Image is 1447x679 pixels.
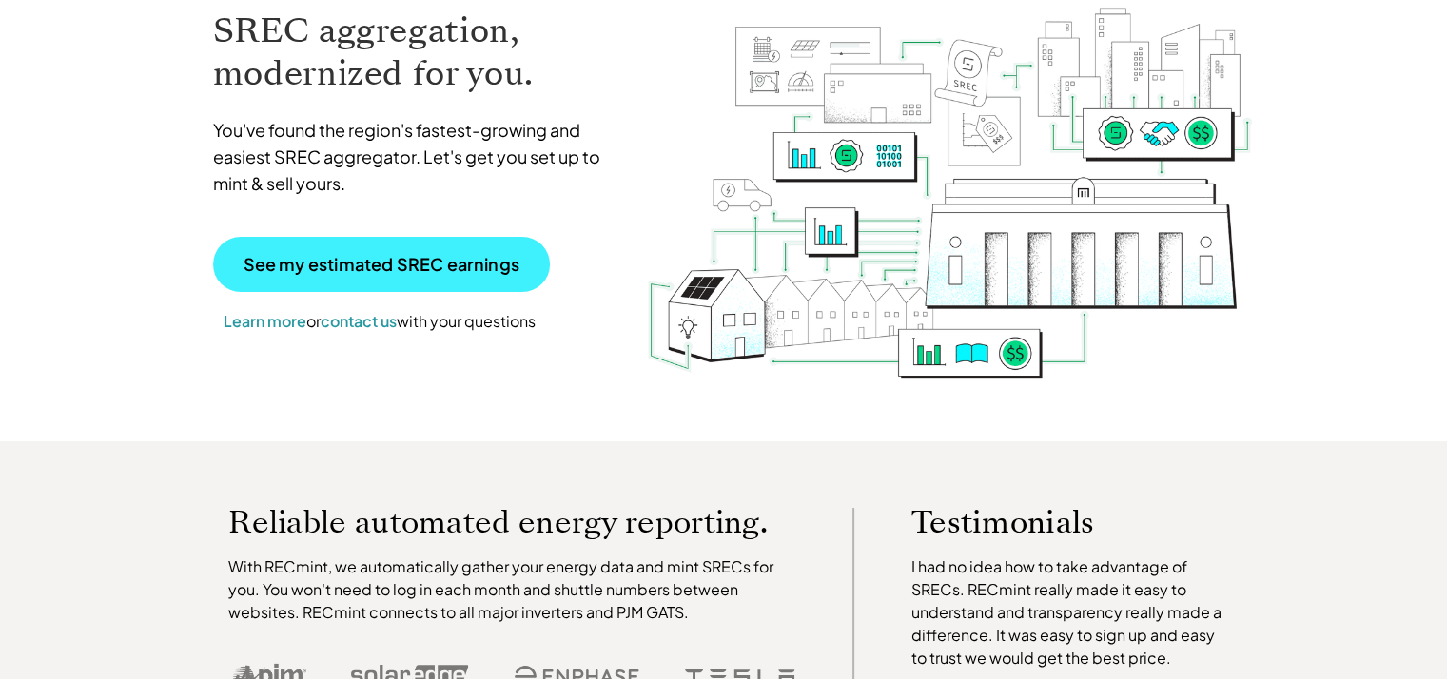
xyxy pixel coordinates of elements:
[228,508,795,536] p: Reliable automated energy reporting.
[911,508,1195,536] p: Testimonials
[213,309,546,334] p: or with your questions
[321,311,397,331] a: contact us
[228,555,795,624] p: With RECmint, we automatically gather your energy data and mint SRECs for you. You won't need to ...
[911,555,1231,669] p: I had no idea how to take advantage of SRECs. RECmint really made it easy to understand and trans...
[213,237,550,292] a: See my estimated SREC earnings
[213,10,618,95] h1: SREC aggregation, modernized for you.
[213,117,618,197] p: You've found the region's fastest-growing and easiest SREC aggregator. Let's get you set up to mi...
[244,256,519,273] p: See my estimated SREC earnings
[224,311,306,331] a: Learn more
